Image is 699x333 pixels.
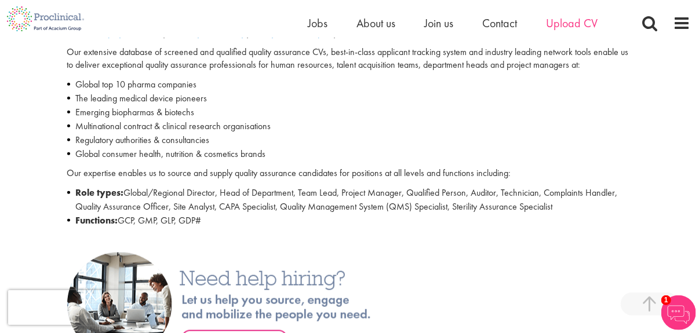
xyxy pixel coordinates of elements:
[76,186,124,199] strong: Role types:
[67,147,632,161] li: Global consumer health, nutrition & cosmetics brands
[250,27,333,39] a: Quality Assurance jobs
[67,133,632,147] li: Regulatory authorities & consultancies
[67,186,632,214] li: Global/Regional Director, Head of Department, Team Lead, Project Manager, Qualified Person, Audit...
[356,16,395,31] a: About us
[67,167,632,180] p: Our expertise enables us to source and supply quality assurance candidates for positions at all l...
[661,295,696,330] img: Chatbot
[67,119,632,133] li: Multinational contract & clinical research organisations
[661,295,671,305] span: 1
[8,290,156,325] iframe: reCAPTCHA
[67,78,632,92] li: Global top 10 pharma companies
[482,16,517,31] a: Contact
[76,214,118,226] strong: Functions:
[67,214,632,228] li: GCP, GMP, GLP, GDP#
[167,27,246,39] a: Send us your vacancy
[337,27,406,39] a: Meet our QA team
[67,92,632,105] li: The leading medical device pioneers
[67,105,632,119] li: Emerging biopharmas & biotechs
[67,46,632,72] p: Our extensive database of screened and qualified quality assurance CVs, best-in-class applicant t...
[546,16,598,31] a: Upload CV
[424,16,453,31] a: Join us
[67,27,162,39] a: See our employer services
[308,16,327,31] a: Jobs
